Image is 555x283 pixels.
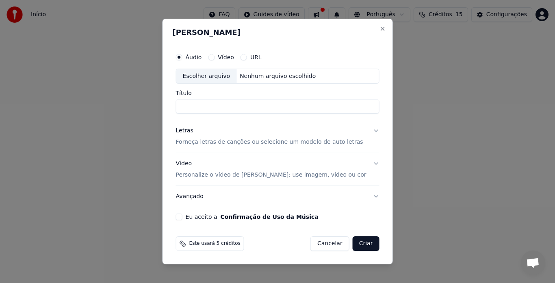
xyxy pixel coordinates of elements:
[176,153,379,186] button: VídeoPersonalize o vídeo de [PERSON_NAME]: use imagem, vídeo ou cor
[218,54,234,60] label: Vídeo
[176,121,379,153] button: LetrasForneça letras de canções ou selecione um modelo de auto letras
[186,54,202,60] label: Áudio
[310,236,349,251] button: Cancelar
[176,127,193,135] div: Letras
[236,72,319,80] div: Nenhum arquivo escolhido
[173,29,383,36] h2: [PERSON_NAME]
[353,236,379,251] button: Criar
[176,186,379,207] button: Avançado
[176,91,379,96] label: Título
[176,138,363,147] p: Forneça letras de canções ou selecione um modelo de auto letras
[176,160,366,179] div: Vídeo
[176,69,237,84] div: Escolher arquivo
[189,240,241,247] span: Este usará 5 créditos
[176,171,366,179] p: Personalize o vídeo de [PERSON_NAME]: use imagem, vídeo ou cor
[250,54,262,60] label: URL
[186,214,319,220] label: Eu aceito a
[221,214,319,220] button: Eu aceito a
